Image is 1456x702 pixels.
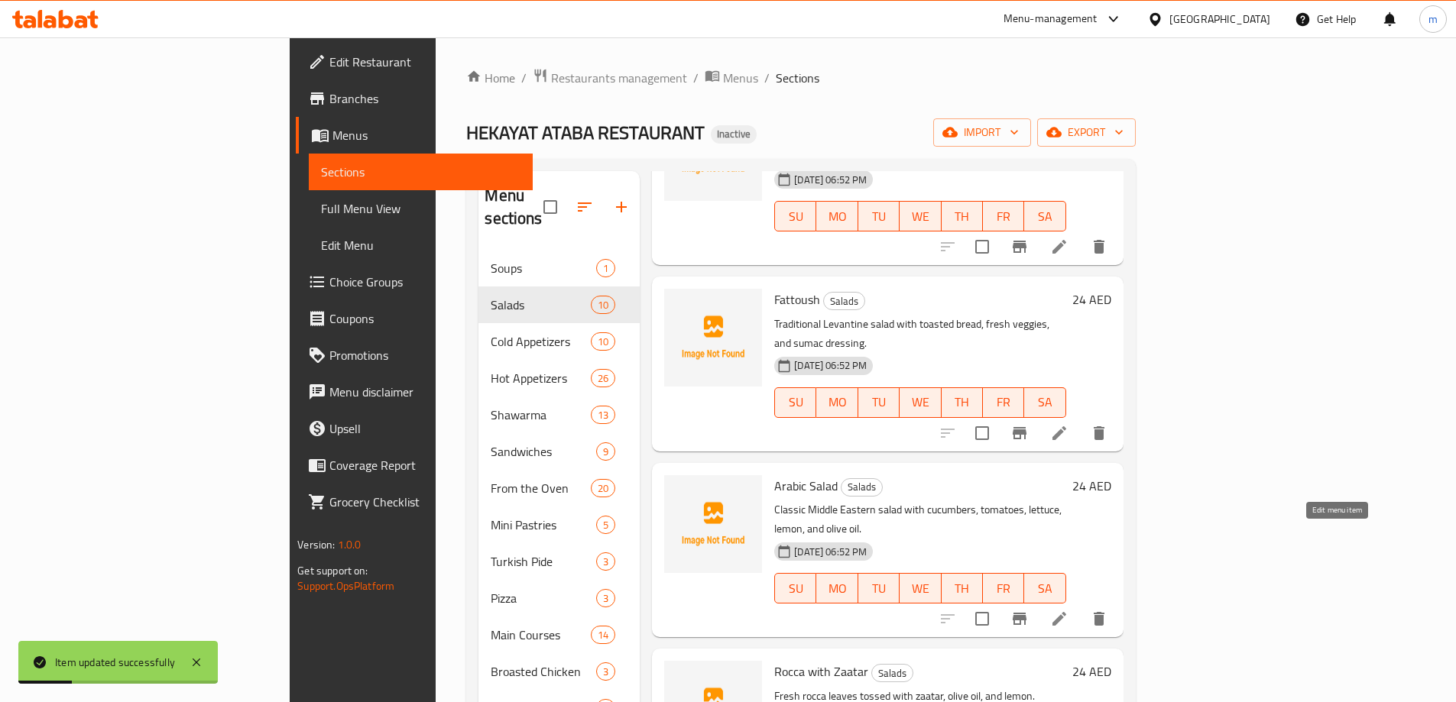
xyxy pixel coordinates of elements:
span: Get support on: [297,561,368,581]
span: TH [948,205,977,228]
span: MO [822,391,851,413]
span: Menus [332,126,520,144]
div: Salads [841,478,883,497]
div: Hot Appetizers26 [478,360,640,396]
button: TH [942,573,983,603]
div: From the Oven20 [478,470,640,506]
span: Restaurants management [551,69,687,87]
p: Classic Middle Eastern salad with cucumbers, tomatoes, lettuce, lemon, and olive oil. [774,500,1065,539]
div: items [591,479,615,497]
a: Upsell [296,410,533,447]
li: / [693,69,699,87]
span: Coupons [329,309,520,328]
span: 10 [592,298,615,312]
div: items [596,589,615,607]
span: Salads [824,293,864,310]
button: MO [816,201,858,231]
a: Restaurants management [533,68,687,88]
span: [DATE] 06:52 PM [788,173,873,187]
button: Branch-specific-item [1001,600,1038,637]
img: Arabic Salad [664,475,762,573]
span: MO [822,205,851,228]
span: 5 [597,518,615,532]
span: HEKAYAT ATABA RESTAURANT [466,115,705,150]
span: Main Courses [491,626,591,644]
span: Sandwiches [491,442,596,461]
a: Menus [705,68,758,88]
span: WE [906,577,935,600]
h6: 24 AED [1072,661,1111,682]
span: MO [822,577,851,600]
span: Coverage Report [329,456,520,474]
a: Branches [296,80,533,117]
span: 3 [597,665,615,679]
span: Mini Pastries [491,516,596,534]
p: Traditional Levantine salad with toasted bread, fresh veggies, and sumac dressing. [774,315,1065,353]
span: Arabic Salad [774,474,838,497]
a: Menus [296,117,533,154]
span: 1 [597,261,615,276]
button: TH [942,201,983,231]
span: Select all sections [534,191,566,223]
button: MO [816,573,858,603]
a: Edit menu item [1050,424,1068,442]
a: Choice Groups [296,264,533,300]
span: Menus [723,69,758,87]
span: [DATE] 06:52 PM [788,358,873,373]
span: Pizza [491,589,596,607]
button: FR [983,387,1024,418]
div: Shawarma13 [478,396,640,433]
div: Salads [491,296,591,314]
span: Select to update [966,417,998,449]
button: MO [816,387,858,418]
span: WE [906,391,935,413]
div: Soups1 [478,250,640,286]
div: items [591,296,615,314]
span: Salads [872,665,913,682]
span: FR [989,205,1018,228]
div: Turkish Pide [491,552,596,571]
button: SU [774,573,816,603]
div: Broasted Chicken3 [478,653,640,690]
button: export [1037,118,1136,147]
span: Edit Restaurant [329,53,520,71]
a: Coupons [296,300,533,337]
button: TU [858,201,900,231]
button: TU [858,573,900,603]
div: Item updated successfully [55,654,175,671]
span: SA [1030,577,1059,600]
div: Salads [823,292,865,310]
span: 14 [592,628,615,642]
span: Sections [321,163,520,181]
span: Rocca with Zaatar [774,660,868,683]
span: Choice Groups [329,273,520,291]
span: Soups [491,259,596,277]
div: Salads10 [478,286,640,323]
div: Pizza3 [478,580,640,616]
span: m [1428,11,1438,27]
span: Sort sections [566,189,603,225]
a: Promotions [296,337,533,374]
span: Inactive [711,128,757,141]
span: export [1049,123,1124,142]
span: From the Oven [491,479,591,497]
span: 3 [597,555,615,569]
button: Branch-specific-item [1001,228,1038,265]
button: delete [1081,600,1117,637]
span: Edit Menu [321,236,520,254]
span: TU [864,577,893,600]
button: WE [900,387,941,418]
span: Shawarma [491,406,591,424]
div: items [596,662,615,681]
div: items [596,552,615,571]
a: Sections [309,154,533,190]
button: FR [983,201,1024,231]
div: Menu-management [1004,10,1098,28]
span: Cold Appetizers [491,332,591,351]
button: SU [774,201,816,231]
